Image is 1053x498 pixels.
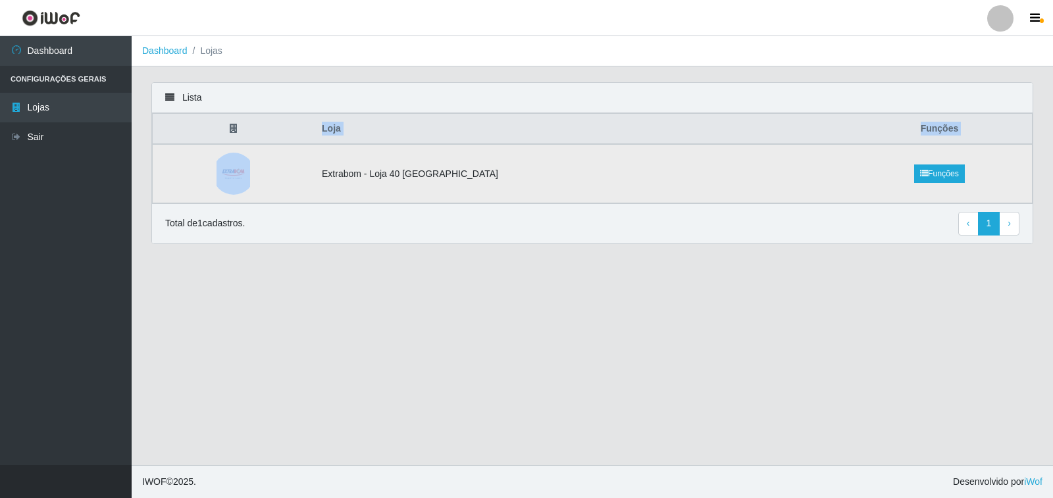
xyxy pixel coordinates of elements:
[217,153,250,195] img: Extrabom - Loja 40 Praia do Morro
[958,212,1019,236] nav: pagination
[1024,476,1042,487] a: iWof
[22,10,80,26] img: CoreUI Logo
[953,475,1042,489] span: Desenvolvido por
[132,36,1053,66] nav: breadcrumb
[978,212,1000,236] a: 1
[188,44,222,58] li: Lojas
[1008,218,1011,228] span: ›
[314,114,847,145] th: Loja
[142,475,196,489] span: © 2025 .
[314,144,847,203] td: Extrabom - Loja 40 [GEOGRAPHIC_DATA]
[152,83,1033,113] div: Lista
[999,212,1019,236] a: Next
[142,476,167,487] span: IWOF
[958,212,979,236] a: Previous
[914,164,965,183] a: Funções
[142,45,188,56] a: Dashboard
[847,114,1033,145] th: Funções
[165,216,245,230] p: Total de 1 cadastros.
[967,218,970,228] span: ‹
